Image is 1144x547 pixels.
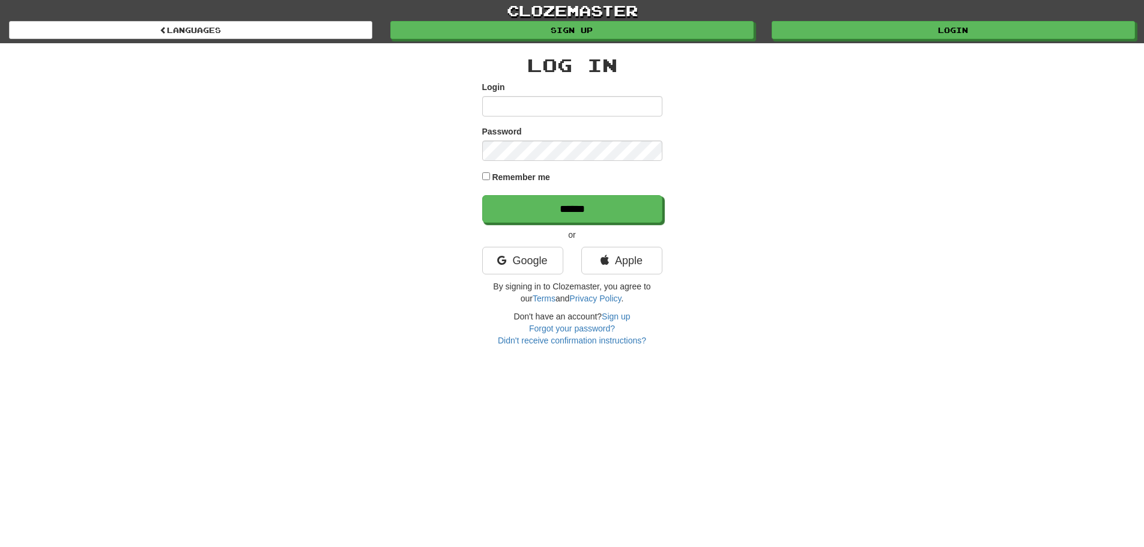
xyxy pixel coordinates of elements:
label: Login [482,81,505,93]
a: Terms [533,294,555,303]
label: Remember me [492,171,550,183]
label: Password [482,125,522,138]
a: Sign up [602,312,630,321]
a: Languages [9,21,372,39]
a: Privacy Policy [569,294,621,303]
a: Apple [581,247,662,274]
h2: Log In [482,55,662,75]
a: Sign up [390,21,754,39]
p: or [482,229,662,241]
a: Login [772,21,1135,39]
a: Didn't receive confirmation instructions? [498,336,646,345]
a: Google [482,247,563,274]
p: By signing in to Clozemaster, you agree to our and . [482,280,662,304]
div: Don't have an account? [482,310,662,346]
a: Forgot your password? [529,324,615,333]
